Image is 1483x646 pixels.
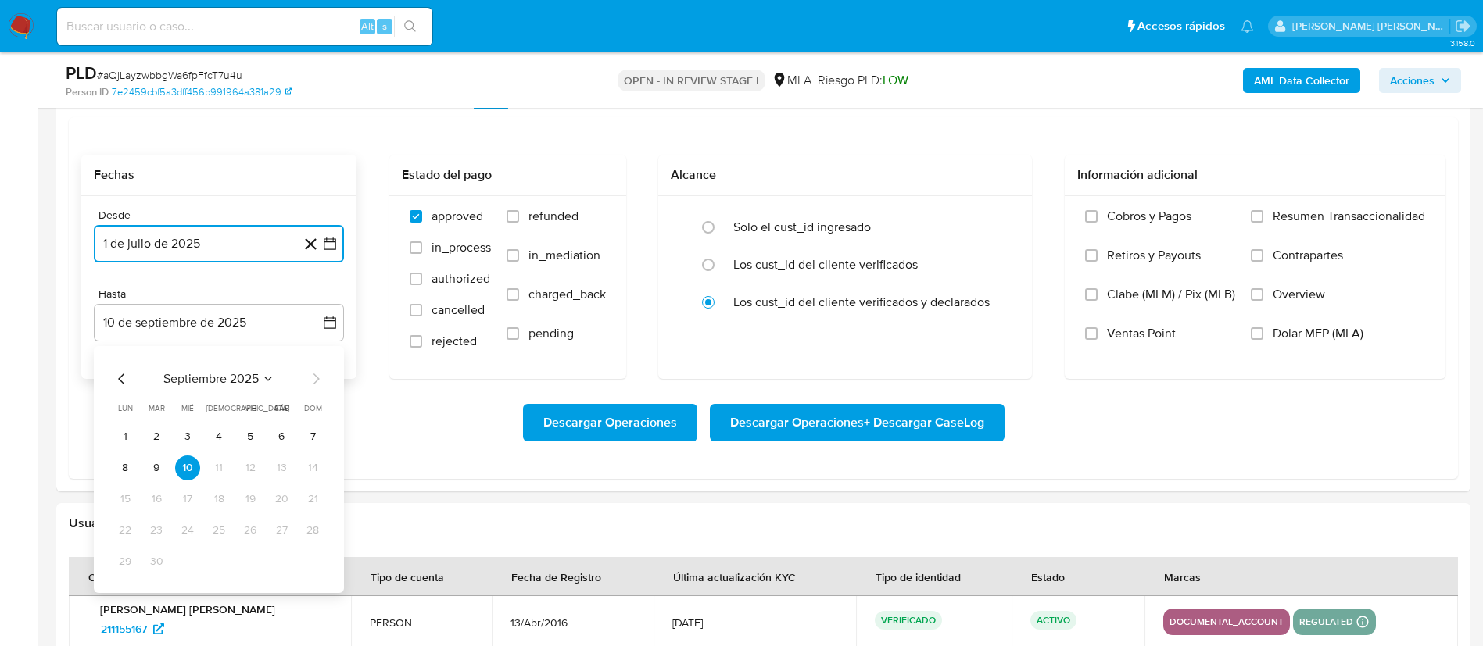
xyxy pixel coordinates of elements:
[883,71,908,89] span: LOW
[1292,19,1450,34] p: maria.acosta@mercadolibre.com
[361,19,374,34] span: Alt
[97,67,242,83] span: # aQjLayzwbbgWa6fpFfcT7u4u
[1450,37,1475,49] span: 3.158.0
[66,85,109,99] b: Person ID
[112,85,292,99] a: 7e2459cbf5a3dff456b991964a381a29
[382,19,387,34] span: s
[1137,18,1225,34] span: Accesos rápidos
[1241,20,1254,33] a: Notificaciones
[394,16,426,37] button: search-icon
[818,72,908,89] span: Riesgo PLD:
[69,516,1458,531] h2: Usuarios Asociados
[1379,68,1461,93] button: Acciones
[1254,68,1349,93] b: AML Data Collector
[57,16,432,37] input: Buscar usuario o caso...
[618,70,765,91] p: OPEN - IN REVIEW STAGE I
[1243,68,1360,93] button: AML Data Collector
[1390,68,1435,93] span: Acciones
[66,60,97,85] b: PLD
[1455,18,1471,34] a: Salir
[772,72,811,89] div: MLA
